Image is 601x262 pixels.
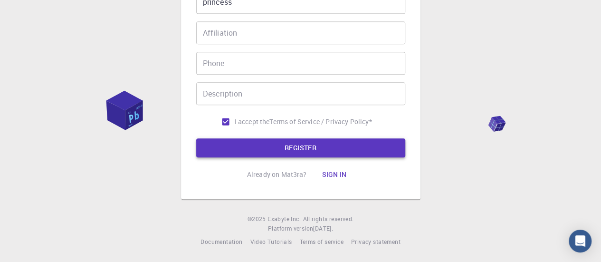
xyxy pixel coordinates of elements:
div: Open Intercom Messenger [569,230,591,252]
a: Privacy statement [351,237,401,247]
span: Platform version [268,224,313,233]
span: Privacy statement [351,238,401,245]
span: Documentation [200,238,242,245]
a: Video Tutorials [250,237,292,247]
a: Terms of service [299,237,343,247]
a: Documentation [200,237,242,247]
span: [DATE] . [313,224,333,232]
p: Terms of Service / Privacy Policy * [269,117,372,126]
a: [DATE]. [313,224,333,233]
a: Exabyte Inc. [267,214,301,224]
p: Already on Mat3ra? [247,170,307,179]
span: All rights reserved. [303,214,353,224]
span: © 2025 [248,214,267,224]
span: Terms of service [299,238,343,245]
span: Exabyte Inc. [267,215,301,223]
a: Terms of Service / Privacy Policy* [269,117,372,126]
button: REGISTER [196,138,405,157]
span: Video Tutorials [250,238,292,245]
button: Sign in [314,165,354,184]
span: I accept the [235,117,270,126]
